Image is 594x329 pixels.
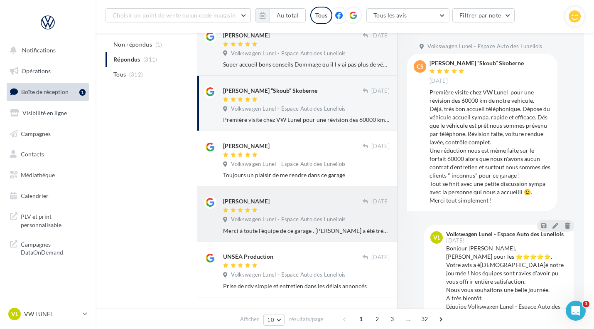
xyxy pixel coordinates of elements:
[5,208,91,232] a: PLV et print personnalisable
[430,77,448,85] span: [DATE]
[22,109,67,116] span: Visibilité en ligne
[366,8,449,22] button: Tous les avis
[11,310,18,318] span: VL
[223,197,270,205] div: [PERSON_NAME]
[129,71,143,78] span: (312)
[255,8,306,22] button: Au total
[231,105,346,113] span: Volkswagen Lunel - Espace Auto des Lunellois
[417,62,424,71] span: CS
[22,67,51,74] span: Opérations
[446,244,567,319] div: Bonjour [PERSON_NAME], [PERSON_NAME] pour les ⭐⭐⭐⭐⭐. Votre avis a é[DEMOGRAPHIC_DATA]é notre jour...
[289,315,324,323] span: résultats/page
[282,309,313,315] span: Avis modifié
[5,187,91,205] a: Calendrier
[223,308,270,316] div: [PERSON_NAME]
[223,60,390,69] div: Super accueil bons conseils Dommage qu il l y ai pas plus de véhicules de remplacement mais inon ...
[5,125,91,143] a: Campagnes
[231,50,346,57] span: Volkswagen Lunel - Espace Auto des Lunellois
[5,104,91,122] a: Visibilité en ligne
[223,87,317,95] div: [PERSON_NAME] “Skoub” Skoberne
[223,116,390,124] div: Première visite chez VW Lunel pour une révision des 60000 km de notre vehicule. Déjà, très bon ac...
[371,32,390,40] span: [DATE]
[21,88,69,95] span: Boîte de réception
[21,130,51,137] span: Campagnes
[21,192,49,199] span: Calendrier
[5,62,91,80] a: Opérations
[310,7,332,24] div: Tous
[5,235,91,260] a: Campagnes DataOnDemand
[223,227,390,235] div: Merci à toute l’équipe de ce garage . [PERSON_NAME] a été très attentif à mes demandes. Bravo d’a...
[371,143,390,150] span: [DATE]
[430,88,551,205] div: Première visite chez VW Lunel pour une révision des 60000 km de notre vehicule. Déjà, très bon ac...
[446,231,564,237] div: Volkswagen Lunel - Espace Auto des Lunellois
[354,312,368,326] span: 1
[21,239,86,257] span: Campagnes DataOnDemand
[113,70,126,79] span: Tous
[223,31,270,40] div: [PERSON_NAME]
[583,301,589,307] span: 1
[452,8,515,22] button: Filtrer par note
[371,87,390,95] span: [DATE]
[263,314,285,326] button: 10
[5,166,91,184] a: Médiathèque
[385,312,399,326] span: 3
[21,171,55,178] span: Médiathèque
[433,233,440,242] span: VL
[5,42,87,59] button: Notifications
[21,151,44,158] span: Contacts
[267,317,274,323] span: 10
[371,254,390,261] span: [DATE]
[371,312,384,326] span: 2
[79,89,86,96] div: 1
[155,41,162,48] span: (1)
[418,312,432,326] span: 32
[5,83,91,101] a: Boîte de réception1
[106,8,251,22] button: Choisir un point de vente ou un code magasin
[223,142,270,150] div: [PERSON_NAME]
[223,282,390,290] div: Prise de rdv simple et entretien dans les délais annoncés
[402,312,415,326] span: ...
[21,211,86,229] span: PLV et print personnalisable
[22,47,56,54] span: Notifications
[371,198,390,205] span: [DATE]
[231,271,346,279] span: Volkswagen Lunel - Espace Auto des Lunellois
[113,40,152,49] span: Non répondus
[113,12,236,19] span: Choisir un point de vente ou un code magasin
[270,8,306,22] button: Au total
[373,12,407,19] span: Tous les avis
[427,43,542,50] span: Volkswagen Lunel - Espace Auto des Lunellois
[5,146,91,163] a: Contacts
[231,161,346,168] span: Volkswagen Lunel - Espace Auto des Lunellois
[223,171,390,179] div: Toujours un plaisir de me rendre dans ce garage
[24,310,79,318] p: VW LUNEL
[430,60,524,66] div: [PERSON_NAME] “Skoub” Skoberne
[446,238,464,243] span: [DATE]
[240,315,259,323] span: Afficher
[223,252,273,261] div: UNSEA Production
[566,301,586,321] iframe: Intercom live chat
[7,306,89,322] a: VL VW LUNEL
[231,216,346,223] span: Volkswagen Lunel - Espace Auto des Lunellois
